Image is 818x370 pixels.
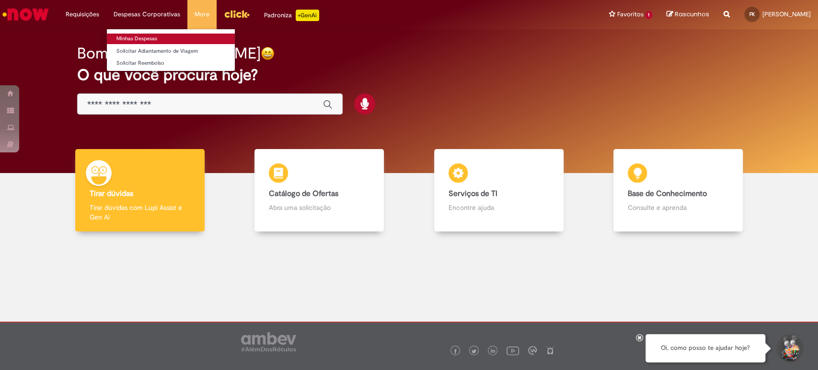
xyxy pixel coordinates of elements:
[667,10,709,19] a: Rascunhos
[241,332,296,351] img: logo_footer_ambev_rotulo_gray.png
[546,346,554,355] img: logo_footer_naosei.png
[224,7,250,21] img: click_logo_yellow_360x200.png
[77,45,261,62] h2: Bom dia, [PERSON_NAME]
[762,10,811,18] span: [PERSON_NAME]
[50,149,230,232] a: Tirar dúvidas Tirar dúvidas com Lupi Assist e Gen Ai
[749,11,755,17] span: FK
[507,344,519,357] img: logo_footer_youtube.png
[230,149,409,232] a: Catálogo de Ofertas Abra uma solicitação
[472,349,476,354] img: logo_footer_twitter.png
[588,149,768,232] a: Base de Conhecimento Consulte e aprenda
[491,348,495,354] img: logo_footer_linkedin.png
[77,67,741,83] h2: O que você procura hoje?
[675,10,709,19] span: Rascunhos
[528,346,537,355] img: logo_footer_workplace.png
[114,10,180,19] span: Despesas Corporativas
[106,29,235,71] ul: Despesas Corporativas
[453,349,458,354] img: logo_footer_facebook.png
[628,203,728,212] p: Consulte e aprenda
[296,10,319,21] p: +GenAi
[107,58,235,69] a: Solicitar Reembolso
[449,189,497,198] b: Serviços de TI
[66,10,99,19] span: Requisições
[775,334,804,363] button: Iniciar Conversa de Suporte
[261,46,275,60] img: happy-face.png
[449,203,549,212] p: Encontre ajuda
[617,10,643,19] span: Favoritos
[107,34,235,44] a: Minhas Despesas
[628,189,707,198] b: Base de Conhecimento
[269,189,338,198] b: Catálogo de Ofertas
[645,334,765,362] div: Oi, como posso te ajudar hoje?
[195,10,209,19] span: More
[90,203,190,222] p: Tirar dúvidas com Lupi Assist e Gen Ai
[645,11,652,19] span: 1
[269,203,369,212] p: Abra uma solicitação
[409,149,588,232] a: Serviços de TI Encontre ajuda
[1,5,50,24] img: ServiceNow
[264,10,319,21] div: Padroniza
[107,46,235,57] a: Solicitar Adiantamento de Viagem
[90,189,133,198] b: Tirar dúvidas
